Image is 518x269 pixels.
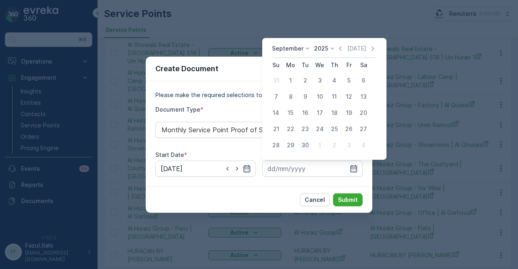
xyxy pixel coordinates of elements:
[357,90,370,103] div: 13
[155,63,219,74] p: Create Document
[333,193,363,206] button: Submit
[347,44,366,53] p: [DATE]
[284,123,297,136] div: 22
[270,74,282,87] div: 31
[342,90,355,103] div: 12
[357,74,370,87] div: 6
[299,123,312,136] div: 23
[328,74,341,87] div: 4
[313,139,326,152] div: 1
[357,123,370,136] div: 27
[284,74,297,87] div: 1
[342,74,355,87] div: 5
[328,139,341,152] div: 2
[328,90,341,103] div: 11
[270,90,282,103] div: 7
[342,106,355,119] div: 19
[357,106,370,119] div: 20
[299,74,312,87] div: 2
[272,44,304,53] p: September
[299,106,312,119] div: 16
[299,90,312,103] div: 9
[155,161,256,177] input: dd/mm/yyyy
[313,74,326,87] div: 3
[270,139,282,152] div: 28
[312,58,327,72] th: Wednesday
[298,58,312,72] th: Tuesday
[270,106,282,119] div: 14
[338,196,358,204] p: Submit
[342,58,356,72] th: Friday
[300,193,330,206] button: Cancel
[314,44,328,53] p: 2025
[313,90,326,103] div: 10
[305,196,325,204] p: Cancel
[284,139,297,152] div: 29
[155,106,200,113] label: Document Type
[356,58,371,72] th: Saturday
[342,123,355,136] div: 26
[299,139,312,152] div: 30
[328,123,341,136] div: 25
[328,106,341,119] div: 18
[155,91,363,99] p: Please make the required selections to create your document.
[357,139,370,152] div: 4
[262,161,363,177] input: dd/mm/yyyy
[313,123,326,136] div: 24
[313,106,326,119] div: 17
[283,58,298,72] th: Monday
[155,151,184,158] label: Start Date
[342,139,355,152] div: 3
[284,106,297,119] div: 15
[284,90,297,103] div: 8
[327,58,342,72] th: Thursday
[269,58,283,72] th: Sunday
[270,123,282,136] div: 21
